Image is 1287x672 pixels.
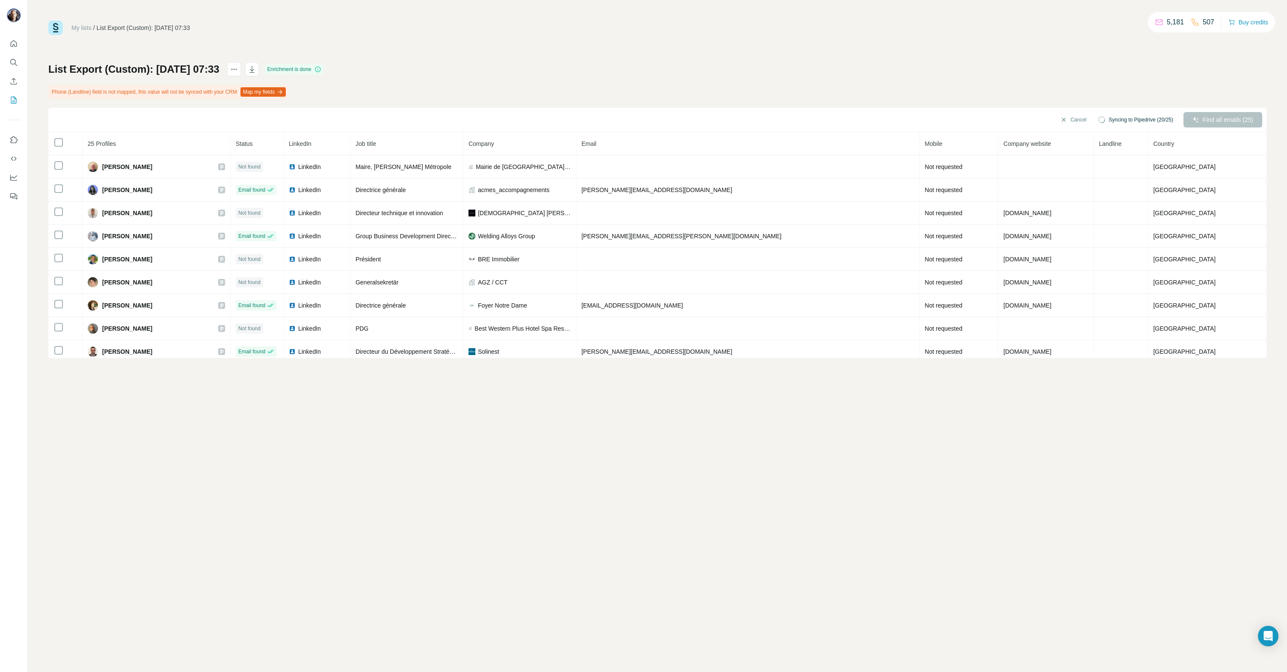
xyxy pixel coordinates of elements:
[289,348,296,355] img: LinkedIn logo
[298,186,321,194] span: LinkedIn
[102,255,152,263] span: [PERSON_NAME]
[102,163,152,171] span: [PERSON_NAME]
[925,325,962,332] span: Not requested
[1228,16,1268,28] button: Buy credits
[238,186,265,194] span: Email found
[48,62,219,76] h1: List Export (Custom): [DATE] 07:33
[7,92,21,108] button: My lists
[1258,626,1278,646] div: Open Intercom Messenger
[238,232,265,240] span: Email found
[581,348,732,355] span: [PERSON_NAME][EMAIL_ADDRESS][DOMAIN_NAME]
[88,300,98,311] img: Avatar
[1153,233,1216,240] span: [GEOGRAPHIC_DATA]
[298,232,321,240] span: LinkedIn
[356,279,398,286] span: Generalsekretär
[88,208,98,218] img: Avatar
[1153,325,1216,332] span: [GEOGRAPHIC_DATA]
[1003,348,1051,355] span: [DOMAIN_NAME]
[356,256,381,263] span: Président
[925,187,962,193] span: Not requested
[298,347,321,356] span: LinkedIn
[265,64,324,74] div: Enrichment is done
[298,278,321,287] span: LinkedIn
[478,209,571,217] span: [DEMOGRAPHIC_DATA] [PERSON_NAME]
[7,170,21,185] button: Dashboard
[238,209,261,217] span: Not found
[298,255,321,263] span: LinkedIn
[289,256,296,263] img: LinkedIn logo
[469,140,494,147] span: Company
[1153,163,1216,170] span: [GEOGRAPHIC_DATA]
[48,85,288,99] div: Phone (Landline) field is not mapped, this value will not be synced with your CRM
[1153,279,1216,286] span: [GEOGRAPHIC_DATA]
[289,325,296,332] img: LinkedIn logo
[289,302,296,309] img: LinkedIn logo
[102,347,152,356] span: [PERSON_NAME]
[925,140,942,147] span: Mobile
[238,278,261,286] span: Not found
[925,256,962,263] span: Not requested
[289,233,296,240] img: LinkedIn logo
[102,232,152,240] span: [PERSON_NAME]
[240,87,286,97] button: Map my fields
[925,302,962,309] span: Not requested
[356,233,496,240] span: Group Business Development Director Consumables
[289,163,296,170] img: LinkedIn logo
[93,24,95,32] li: /
[238,348,265,355] span: Email found
[88,277,98,287] img: Avatar
[1153,140,1174,147] span: Country
[1203,17,1214,27] p: 507
[1003,256,1051,263] span: [DOMAIN_NAME]
[102,301,152,310] span: [PERSON_NAME]
[1153,210,1216,216] span: [GEOGRAPHIC_DATA]
[7,189,21,204] button: Feedback
[469,302,475,309] img: company-logo
[88,323,98,334] img: Avatar
[48,21,63,35] img: Surfe Logo
[88,231,98,241] img: Avatar
[356,187,406,193] span: Directrice générale
[238,255,261,263] span: Not found
[478,255,519,263] span: BRE Immobilier
[298,209,321,217] span: LinkedIn
[71,24,92,31] a: My lists
[1167,17,1184,27] p: 5,181
[102,278,152,287] span: [PERSON_NAME]
[289,279,296,286] img: LinkedIn logo
[102,324,152,333] span: [PERSON_NAME]
[1003,279,1051,286] span: [DOMAIN_NAME]
[469,210,475,216] img: company-logo
[238,325,261,332] span: Not found
[469,256,475,263] img: company-logo
[1153,256,1216,263] span: [GEOGRAPHIC_DATA]
[289,187,296,193] img: LinkedIn logo
[236,140,253,147] span: Status
[298,324,321,333] span: LinkedIn
[88,254,98,264] img: Avatar
[478,186,549,194] span: acmes_accompagnements
[88,140,116,147] span: 25 Profiles
[7,55,21,70] button: Search
[478,301,527,310] span: Foyer Notre Dame
[474,324,571,333] span: Best Western Plus Hotel Spa Restaurant [GEOGRAPHIC_DATA] ****
[88,185,98,195] img: Avatar
[1003,210,1051,216] span: [DOMAIN_NAME]
[1003,140,1051,147] span: Company website
[581,140,596,147] span: Email
[1099,140,1122,147] span: Landline
[88,162,98,172] img: Avatar
[298,301,321,310] span: LinkedIn
[581,187,732,193] span: [PERSON_NAME][EMAIL_ADDRESS][DOMAIN_NAME]
[925,279,962,286] span: Not requested
[356,140,376,147] span: Job title
[469,348,475,355] img: company-logo
[1109,116,1173,124] span: Syncing to Pipedrive (20/25)
[1003,302,1051,309] span: [DOMAIN_NAME]
[925,210,962,216] span: Not requested
[88,346,98,357] img: Avatar
[1003,233,1051,240] span: [DOMAIN_NAME]
[298,163,321,171] span: LinkedIn
[925,163,962,170] span: Not requested
[356,325,368,332] span: PDG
